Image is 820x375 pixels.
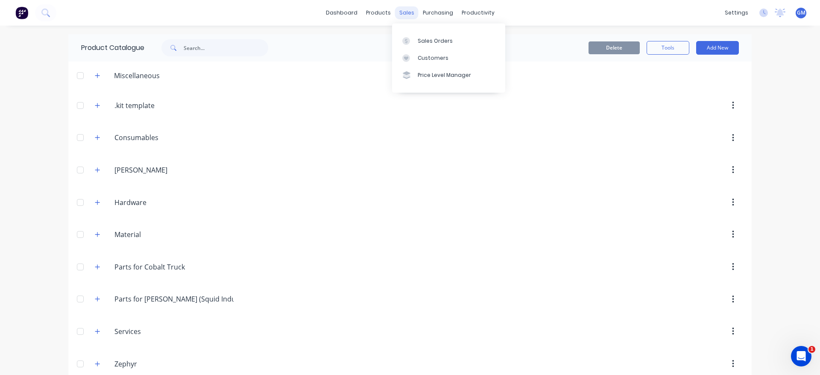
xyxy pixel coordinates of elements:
[68,34,144,62] div: Product Catalogue
[114,100,216,111] input: Enter category name
[107,70,167,81] div: Miscellaneous
[419,6,457,19] div: purchasing
[418,71,471,79] div: Price Level Manager
[114,165,216,175] input: Enter category name
[589,41,640,54] button: Delete
[392,67,505,84] a: Price Level Manager
[797,9,805,17] span: GM
[395,6,419,19] div: sales
[457,6,499,19] div: productivity
[114,294,234,304] input: Enter category name
[791,346,811,366] iframe: Intercom live chat
[808,346,815,353] span: 1
[322,6,362,19] a: dashboard
[362,6,395,19] div: products
[114,197,216,208] input: Enter category name
[720,6,753,19] div: settings
[418,37,453,45] div: Sales Orders
[392,50,505,67] a: Customers
[647,41,689,55] button: Tools
[114,262,216,272] input: Enter category name
[114,132,216,143] input: Enter category name
[114,359,216,369] input: Enter category name
[184,39,268,56] input: Search...
[114,229,216,240] input: Enter category name
[696,41,739,55] button: Add New
[392,32,505,49] a: Sales Orders
[15,6,28,19] img: Factory
[114,326,216,337] input: Enter category name
[418,54,448,62] div: Customers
